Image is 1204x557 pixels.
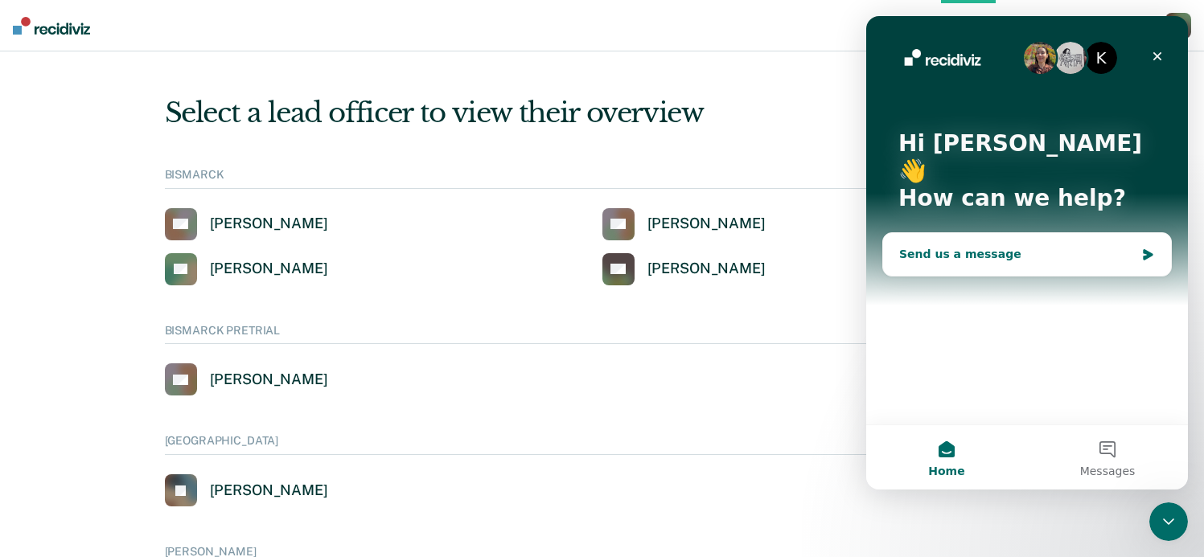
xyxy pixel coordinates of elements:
[1165,13,1191,39] button: SJ
[210,260,328,278] div: [PERSON_NAME]
[165,363,328,395] a: [PERSON_NAME]
[647,260,766,278] div: [PERSON_NAME]
[165,474,328,506] a: [PERSON_NAME]
[165,253,328,285] a: [PERSON_NAME]
[165,434,1040,455] div: [GEOGRAPHIC_DATA]
[165,324,1040,345] div: BISMARCK PRETRIAL
[647,215,766,233] div: [PERSON_NAME]
[1149,502,1188,541] iframe: Intercom live chat
[210,481,328,500] div: [PERSON_NAME]
[165,96,1040,129] div: Select a lead officer to view their overview
[13,17,90,35] img: Recidiviz
[602,253,766,285] a: [PERSON_NAME]
[210,215,328,233] div: [PERSON_NAME]
[165,168,1040,189] div: BISMARCK
[866,16,1188,489] iframe: Intercom live chat
[1165,13,1191,39] div: S J
[602,208,766,240] a: [PERSON_NAME]
[210,371,328,389] div: [PERSON_NAME]
[165,208,328,240] a: [PERSON_NAME]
